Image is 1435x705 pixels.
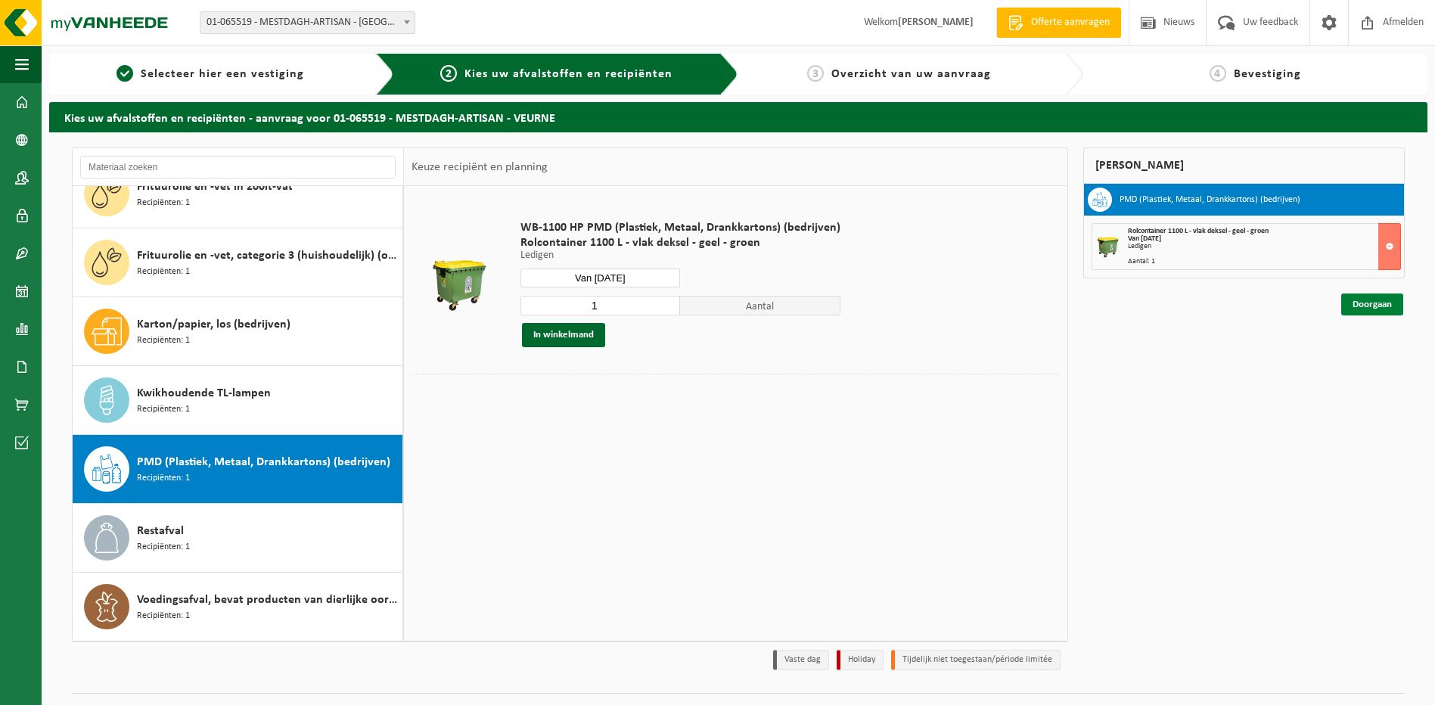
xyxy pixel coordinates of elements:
[137,178,293,196] span: Frituurolie en -vet in 200lt-vat
[57,65,364,83] a: 1Selecteer hier een vestiging
[116,65,133,82] span: 1
[137,540,190,554] span: Recipiënten: 1
[137,265,190,279] span: Recipiënten: 1
[137,609,190,623] span: Recipiënten: 1
[773,650,829,670] li: Vaste dag
[73,435,403,504] button: PMD (Plastiek, Metaal, Drankkartons) (bedrijven) Recipiënten: 1
[137,591,399,609] span: Voedingsafval, bevat producten van dierlijke oorsprong, onverpakt, categorie 3
[680,296,840,315] span: Aantal
[137,247,399,265] span: Frituurolie en -vet, categorie 3 (huishoudelijk) (ongeschikt voor vergisting)
[73,366,403,435] button: Kwikhoudende TL-lampen Recipiënten: 1
[520,235,840,250] span: Rolcontainer 1100 L - vlak deksel - geel - groen
[137,522,184,540] span: Restafval
[1120,188,1300,212] h3: PMD (Plastiek, Metaal, Drankkartons) (bedrijven)
[891,650,1061,670] li: Tijdelijk niet toegestaan/période limitée
[1128,234,1161,243] strong: Van [DATE]
[73,504,403,573] button: Restafval Recipiënten: 1
[807,65,824,82] span: 3
[404,148,555,186] div: Keuze recipiënt en planning
[1083,148,1405,184] div: [PERSON_NAME]
[73,160,403,228] button: Frituurolie en -vet in 200lt-vat Recipiënten: 1
[520,220,840,235] span: WB-1100 HP PMD (Plastiek, Metaal, Drankkartons) (bedrijven)
[996,8,1121,38] a: Offerte aanvragen
[1128,227,1269,235] span: Rolcontainer 1100 L - vlak deksel - geel - groen
[1210,65,1226,82] span: 4
[137,402,190,417] span: Recipiënten: 1
[200,11,415,34] span: 01-065519 - MESTDAGH-ARTISAN - VEURNE
[440,65,457,82] span: 2
[80,156,396,179] input: Materiaal zoeken
[73,297,403,366] button: Karton/papier, los (bedrijven) Recipiënten: 1
[1234,68,1301,80] span: Bevestiging
[141,68,304,80] span: Selecteer hier een vestiging
[137,196,190,210] span: Recipiënten: 1
[200,12,415,33] span: 01-065519 - MESTDAGH-ARTISAN - VEURNE
[137,471,190,486] span: Recipiënten: 1
[1128,243,1401,250] div: Ledigen
[464,68,672,80] span: Kies uw afvalstoffen en recipiënten
[831,68,991,80] span: Overzicht van uw aanvraag
[137,315,290,334] span: Karton/papier, los (bedrijven)
[137,334,190,348] span: Recipiënten: 1
[898,17,974,28] strong: [PERSON_NAME]
[1027,15,1114,30] span: Offerte aanvragen
[49,102,1427,132] h2: Kies uw afvalstoffen en recipiënten - aanvraag voor 01-065519 - MESTDAGH-ARTISAN - VEURNE
[73,573,403,641] button: Voedingsafval, bevat producten van dierlijke oorsprong, onverpakt, categorie 3 Recipiënten: 1
[137,384,271,402] span: Kwikhoudende TL-lampen
[1341,293,1403,315] a: Doorgaan
[1128,258,1401,266] div: Aantal: 1
[520,250,840,261] p: Ledigen
[522,323,605,347] button: In winkelmand
[837,650,884,670] li: Holiday
[520,269,681,287] input: Selecteer datum
[73,228,403,297] button: Frituurolie en -vet, categorie 3 (huishoudelijk) (ongeschikt voor vergisting) Recipiënten: 1
[137,453,390,471] span: PMD (Plastiek, Metaal, Drankkartons) (bedrijven)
